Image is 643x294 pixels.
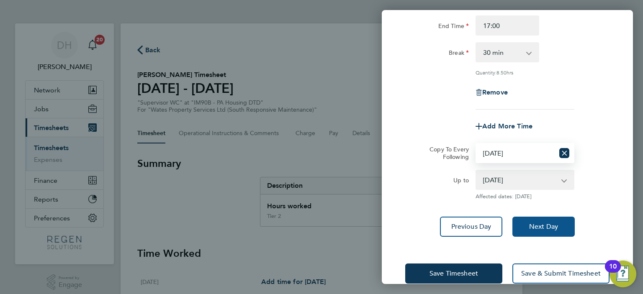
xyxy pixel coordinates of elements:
label: Up to [453,176,469,187]
span: Save & Submit Timesheet [521,269,601,278]
div: 10 [609,266,617,277]
div: Quantity: hrs [476,69,574,76]
span: Save Timesheet [430,269,478,278]
button: Previous Day [440,217,502,237]
label: End Time [438,22,469,32]
span: Affected dates: [DATE] [476,193,574,200]
span: Add More Time [482,122,532,130]
button: Reset selection [559,144,569,162]
label: Break [449,49,469,59]
button: Save & Submit Timesheet [512,263,610,284]
span: 8.50 [496,69,507,76]
button: Remove [476,89,508,96]
button: Add More Time [476,123,532,130]
label: Copy To Every Following [423,146,469,161]
span: Remove [482,88,508,96]
button: Next Day [512,217,575,237]
button: Open Resource Center, 10 new notifications [610,261,636,287]
input: E.g. 18:00 [476,15,539,36]
button: Save Timesheet [405,263,502,284]
span: Previous Day [451,222,491,231]
span: Next Day [529,222,558,231]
